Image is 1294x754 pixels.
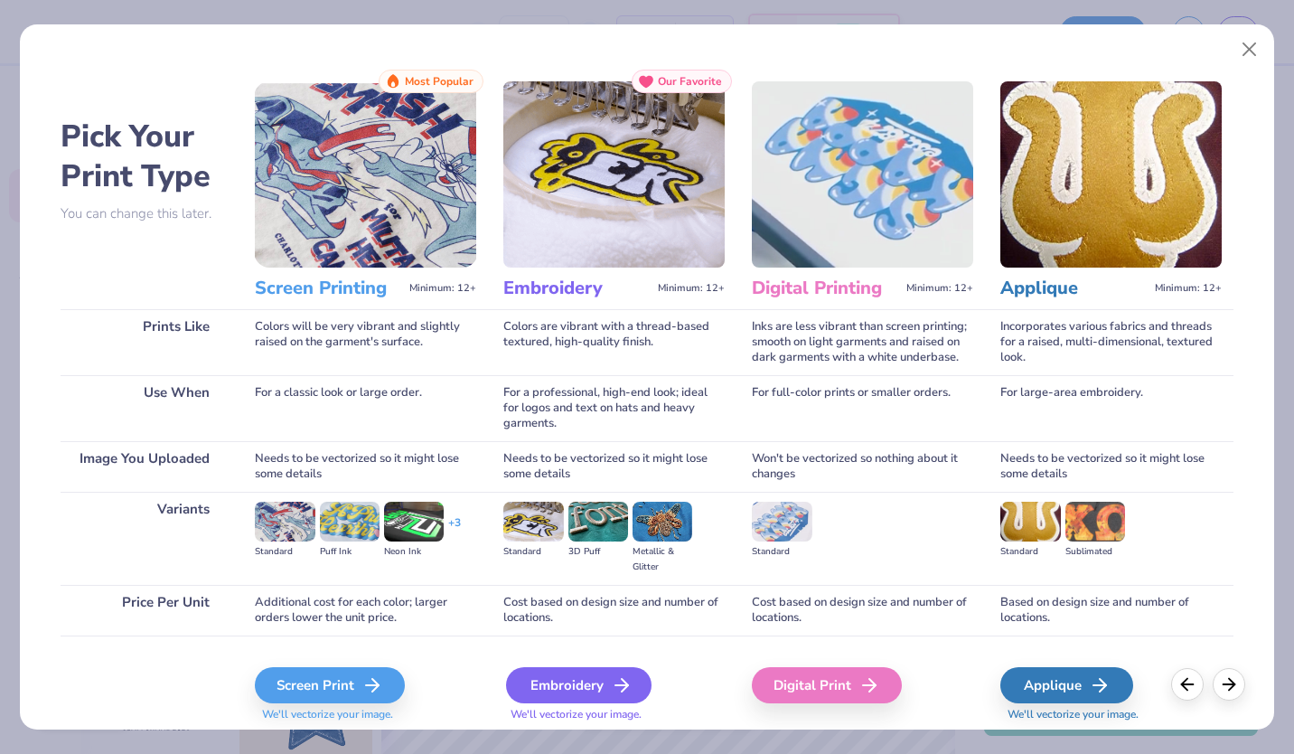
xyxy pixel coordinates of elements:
button: Close [1232,33,1266,67]
img: Standard [1000,502,1060,542]
div: Needs to be vectorized so it might lose some details [1000,441,1222,492]
div: Incorporates various fabrics and threads for a raised, multi-dimensional, textured look. [1000,309,1222,375]
div: Needs to be vectorized so it might lose some details [255,441,476,492]
h3: Embroidery [503,277,651,300]
div: Sublimated [1065,544,1125,560]
div: Metallic & Glitter [633,544,692,575]
h3: Applique [1000,277,1148,300]
div: For a classic look or large order. [255,375,476,441]
div: Standard [1000,544,1060,560]
div: Won't be vectorized so nothing about it changes [752,441,973,492]
h2: Pick Your Print Type [61,117,228,196]
img: 3D Puff [568,502,628,542]
div: Use When [61,375,228,441]
span: Most Popular [405,75,474,88]
img: Puff Ink [320,502,380,542]
h3: Screen Printing [255,277,402,300]
div: For full-color prints or smaller orders. [752,375,973,441]
h3: Digital Printing [752,277,899,300]
div: Prints Like [61,309,228,375]
div: Colors will be very vibrant and slightly raised on the garment's surface. [255,309,476,375]
img: Neon Ink [384,502,444,542]
div: Price Per Unit [61,585,228,636]
div: Neon Ink [384,544,444,560]
div: 3D Puff [568,544,628,560]
span: Minimum: 12+ [658,282,725,295]
div: Standard [752,544,811,560]
img: Standard [503,502,563,542]
span: Minimum: 12+ [409,282,476,295]
div: Puff Ink [320,544,380,560]
div: + 3 [448,515,461,546]
img: Standard [255,502,314,542]
img: Applique [1000,81,1222,268]
div: Colors are vibrant with a thread-based textured, high-quality finish. [503,309,725,375]
p: You can change this later. [61,206,228,221]
div: Applique [1000,667,1133,703]
img: Embroidery [503,81,725,268]
div: Screen Print [255,667,405,703]
div: Standard [255,544,314,560]
img: Metallic & Glitter [633,502,692,542]
div: Standard [503,544,563,560]
img: Screen Printing [255,81,476,268]
div: Embroidery [506,667,652,703]
span: Our Favorite [658,75,722,88]
div: Inks are less vibrant than screen printing; smooth on light garments and raised on dark garments ... [752,309,973,375]
div: Cost based on design size and number of locations. [752,585,973,636]
span: We'll vectorize your image. [255,707,476,722]
img: Digital Printing [752,81,973,268]
span: Minimum: 12+ [1155,282,1222,295]
div: Cost based on design size and number of locations. [503,585,725,636]
span: We'll vectorize your image. [503,707,725,722]
div: Digital Print [752,667,902,703]
img: Standard [752,502,811,542]
div: Image You Uploaded [61,441,228,492]
div: Based on design size and number of locations. [1000,585,1222,636]
span: Minimum: 12+ [906,282,973,295]
img: Sublimated [1065,502,1125,542]
div: Additional cost for each color; larger orders lower the unit price. [255,585,476,636]
div: Needs to be vectorized so it might lose some details [503,441,725,492]
div: For a professional, high-end look; ideal for logos and text on hats and heavy garments. [503,375,725,441]
span: We'll vectorize your image. [1000,707,1222,722]
div: Variants [61,492,228,585]
div: For large-area embroidery. [1000,375,1222,441]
